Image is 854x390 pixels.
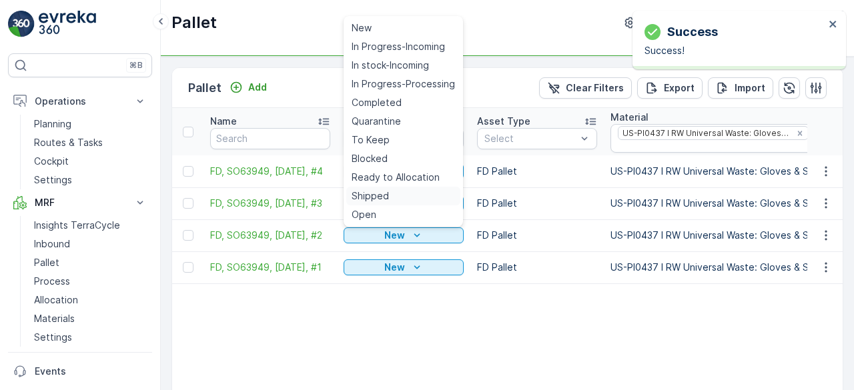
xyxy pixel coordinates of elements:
a: Planning [29,115,152,133]
p: Allocation [34,293,78,307]
p: Clear Filters [566,81,624,95]
ul: New [344,16,463,227]
p: Name [210,115,237,128]
span: FD, SO63949, [DATE], #4 [210,165,330,178]
span: Blocked [352,152,388,165]
button: New [344,259,464,275]
span: Asset Type : [11,307,71,318]
p: Pallet [188,79,222,97]
button: MRF [8,189,152,216]
div: Remove US-PI0437 I RW Universal Waste: Gloves & Safety [793,128,807,139]
span: Shipped [352,189,389,203]
button: Clear Filters [539,77,632,99]
p: New [384,261,405,274]
span: 70 [75,285,87,296]
button: Export [637,77,703,99]
span: 232 [70,263,88,274]
span: Quarantine [352,115,401,128]
a: Allocation [29,291,152,309]
p: Import [735,81,765,95]
button: Operations [8,88,152,115]
p: Add [248,81,267,94]
p: Success! [645,44,825,57]
p: ⌘B [129,60,143,71]
a: Cockpit [29,152,152,171]
p: US-PI0437 I RW Universal Waste: Gloves & Safety [610,229,843,242]
div: Toggle Row Selected [183,198,193,209]
p: FD, SO63949, [DATE], #4 [359,11,493,27]
p: FD Pallet [477,261,597,274]
a: FD, SO63949, 09/25/25, #3 [210,197,330,210]
span: FD, SO63949, [DATE], #1 [210,261,330,274]
span: Total Weight : [11,241,78,252]
a: Materials [29,309,152,328]
span: Name : [11,219,44,230]
p: Insights TerraCycle [34,219,120,232]
span: FD, SO63949, [DATE], #3 [210,197,330,210]
span: Material : [11,329,57,340]
p: Success [667,23,718,41]
p: Cockpit [34,155,69,168]
p: Pallet [171,12,217,33]
span: FD Pallet [71,307,112,318]
a: Process [29,272,152,291]
a: Pallet [29,253,152,272]
a: Insights TerraCycle [29,216,152,235]
span: Ready to Allocation [352,171,440,184]
p: Asset Type [477,115,530,128]
div: Toggle Row Selected [183,262,193,273]
span: US-PI0437 I RW Universal Waste: Gloves & Safety [57,329,288,340]
span: In Progress-Processing [352,77,455,91]
p: Planning [34,117,71,131]
input: Search [210,128,330,149]
a: FD, SO63949, 09/25/25, #4 [210,165,330,178]
p: US-PI0437 I RW Universal Waste: Gloves & Safety [610,165,843,178]
span: Completed [352,96,402,109]
p: Events [35,365,147,378]
p: New [384,229,405,242]
p: Pallet [34,256,59,269]
p: FD Pallet [477,197,597,210]
a: FD, SO63949, 09/25/25, #1 [210,261,330,274]
button: close [829,19,838,31]
img: logo [8,11,35,37]
p: Process [34,275,70,288]
p: US-PI0437 I RW Universal Waste: Gloves & Safety [610,197,843,210]
a: Settings [29,328,152,347]
p: Select [484,132,576,145]
a: Events [8,358,152,385]
p: Settings [34,173,72,187]
a: Settings [29,171,152,189]
p: FD Pallet [477,229,597,242]
span: In stock-Incoming [352,59,429,72]
span: FD, SO63949, [DATE], #2 [210,229,330,242]
span: New [352,21,372,35]
span: Net Weight : [11,263,70,274]
div: Toggle Row Selected [183,166,193,177]
button: Import [708,77,773,99]
button: New [344,227,464,243]
p: Settings [34,331,72,344]
p: MRF [35,196,125,209]
div: US-PI0437 I RW Universal Waste: Gloves & Safety [618,127,791,139]
p: FD Pallet [477,165,597,178]
p: Inbound [34,237,70,251]
p: Materials [34,312,75,325]
p: Material [610,111,649,124]
span: Tare Weight : [11,285,75,296]
span: To Keep [352,133,390,147]
span: FD, SO63949, [DATE], #4 [44,219,159,230]
p: Export [664,81,695,95]
a: Inbound [29,235,152,253]
p: Operations [35,95,125,108]
p: Routes & Tasks [34,136,103,149]
span: Open [352,208,376,221]
img: logo_light-DOdMpM7g.png [39,11,96,37]
div: Toggle Row Selected [183,230,193,241]
p: US-PI0437 I RW Universal Waste: Gloves & Safety [610,261,843,274]
button: Add [224,79,272,95]
a: FD, SO63949, 09/25/25, #2 [210,229,330,242]
span: 302 [78,241,96,252]
a: Routes & Tasks [29,133,152,152]
span: In Progress-Incoming [352,40,445,53]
